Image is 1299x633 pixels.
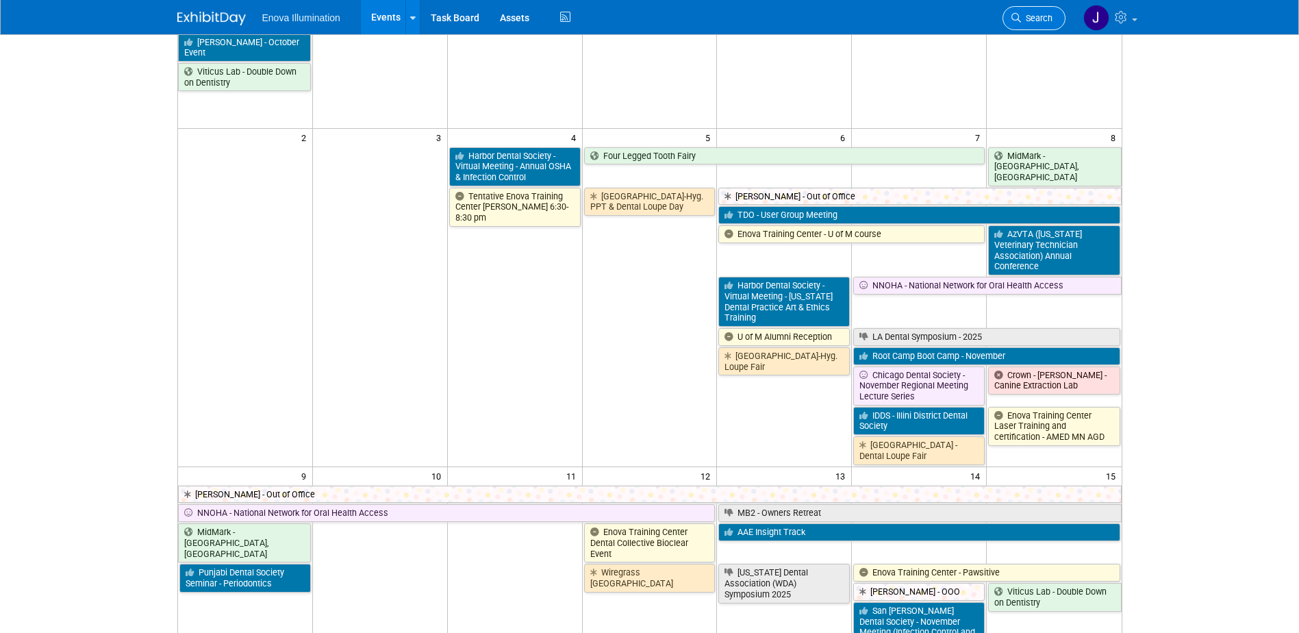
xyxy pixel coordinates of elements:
[718,564,850,603] a: [US_STATE] Dental Association (WDA) Symposium 2025
[988,583,1121,611] a: Viticus Lab - Double Down on Dentistry
[969,467,986,484] span: 14
[718,206,1120,224] a: TDO - User Group Meeting
[988,225,1120,275] a: AzVTA ([US_STATE] Veterinary Technician Association) Annual Conference
[1083,5,1109,31] img: Janelle Tlusty
[435,129,447,146] span: 3
[718,188,1121,206] a: [PERSON_NAME] - Out of Office
[449,188,581,227] a: Tentative Enova Training Center [PERSON_NAME] 6:30-8:30 pm
[718,328,850,346] a: U of M Alumni Reception
[704,129,716,146] span: 5
[584,147,985,165] a: Four Legged Tooth Fairy
[178,523,311,562] a: MidMark - [GEOGRAPHIC_DATA], [GEOGRAPHIC_DATA]
[853,583,985,601] a: [PERSON_NAME] - OOO
[718,347,850,375] a: [GEOGRAPHIC_DATA]-Hyg. Loupe Fair
[853,347,1120,365] a: Root Camp Boot Camp - November
[584,564,716,592] a: Wiregrass [GEOGRAPHIC_DATA]
[262,12,340,23] span: Enova Illumination
[1105,467,1122,484] span: 15
[178,34,311,62] a: [PERSON_NAME] - October Event
[718,225,985,243] a: Enova Training Center - U of M course
[853,436,985,464] a: [GEOGRAPHIC_DATA] - Dental Loupe Fair
[584,188,716,216] a: [GEOGRAPHIC_DATA]-Hyg. PPT & Dental Loupe Day
[565,467,582,484] span: 11
[1021,13,1052,23] span: Search
[699,467,716,484] span: 12
[177,12,246,25] img: ExhibitDay
[718,504,1121,522] a: MB2 - Owners Retreat
[570,129,582,146] span: 4
[179,564,311,592] a: Punjabi Dental Society Seminar - Periodontics
[178,504,716,522] a: NNOHA - National Network for Oral Health Access
[718,523,1120,541] a: AAE Insight Track
[300,467,312,484] span: 9
[178,63,311,91] a: Viticus Lab - Double Down on Dentistry
[974,129,986,146] span: 7
[853,367,985,406] a: Chicago Dental Society - November Regional Meeting Lecture Series
[300,129,312,146] span: 2
[853,407,985,435] a: IDDS - Illini District Dental Society
[834,467,851,484] span: 13
[839,129,851,146] span: 6
[988,147,1121,186] a: MidMark - [GEOGRAPHIC_DATA], [GEOGRAPHIC_DATA]
[449,147,581,186] a: Harbor Dental Society - Virtual Meeting - Annual OSHA & Infection Control
[718,277,850,327] a: Harbor Dental Society - Virtual Meeting - [US_STATE] Dental Practice Art & Ethics Training
[853,277,1121,295] a: NNOHA - National Network for Oral Health Access
[853,328,1120,346] a: LA Dental Symposium - 2025
[178,486,1122,504] a: [PERSON_NAME] - Out of Office
[1109,129,1122,146] span: 8
[430,467,447,484] span: 10
[988,367,1120,395] a: Crown - [PERSON_NAME] - Canine Extraction Lab
[1002,6,1065,30] a: Search
[584,523,716,562] a: Enova Training Center Dental Collective Bioclear Event
[853,564,1120,582] a: Enova Training Center - Pawsitive
[988,407,1120,446] a: Enova Training Center Laser Training and certification - AMED MN AGD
